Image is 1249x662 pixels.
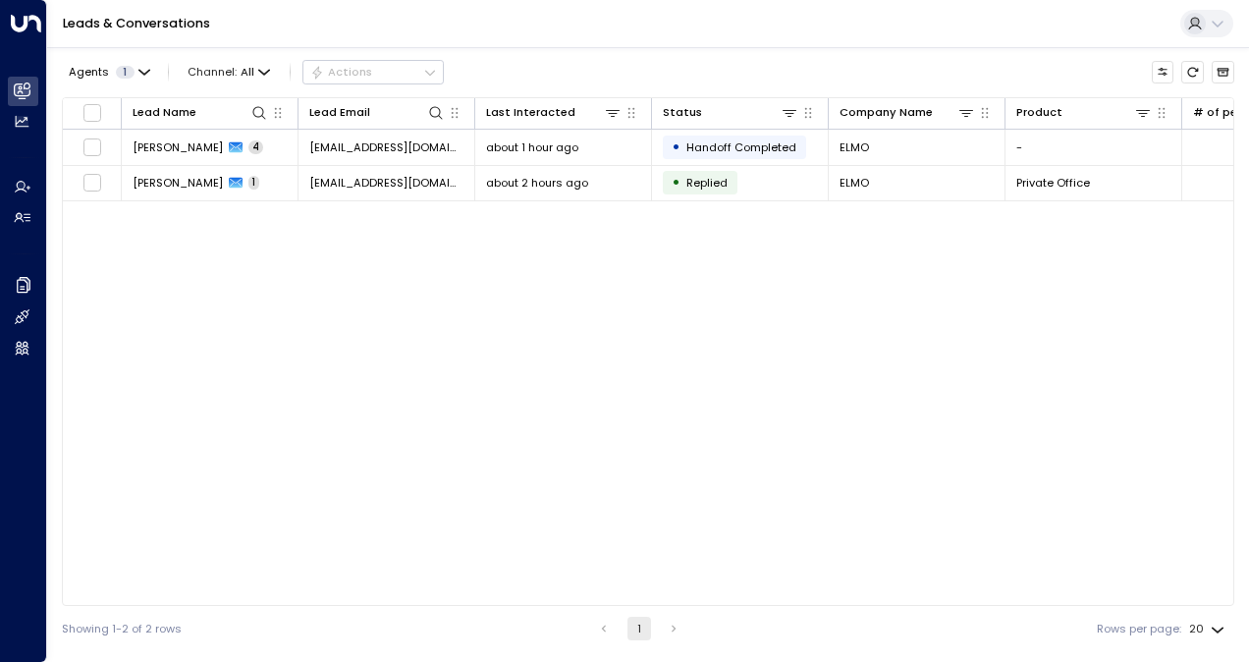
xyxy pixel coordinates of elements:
span: 1 [248,176,259,190]
button: Agents1 [62,61,155,83]
button: Customize [1152,61,1174,83]
span: 1 [116,66,135,79]
div: Showing 1-2 of 2 rows [62,621,182,637]
span: All [241,66,254,79]
span: about 1 hour ago [486,139,578,155]
span: ELMO [840,139,869,155]
span: ELMO [840,175,869,191]
button: Channel:All [182,61,277,83]
span: Channel: [182,61,277,83]
button: page 1 [627,617,651,640]
div: Button group with a nested menu [302,60,444,83]
span: Agents [69,67,109,78]
div: Company Name [840,103,975,122]
div: Product [1016,103,1152,122]
div: Company Name [840,103,933,122]
span: Replied [686,175,728,191]
div: Product [1016,103,1062,122]
div: Lead Name [133,103,268,122]
div: Actions [310,65,372,79]
div: Status [663,103,798,122]
div: Last Interacted [486,103,622,122]
span: about 2 hours ago [486,175,588,191]
span: Handoff Completed [686,139,796,155]
span: 4 [248,140,263,154]
span: Refresh [1181,61,1204,83]
div: Last Interacted [486,103,575,122]
div: Lead Name [133,103,196,122]
span: Private Office [1016,175,1090,191]
span: emma.chandler95@outlook.com [309,139,463,155]
span: emma.chandler95@outlook.com [309,175,463,191]
span: Toggle select row [82,138,102,157]
div: 20 [1189,617,1228,641]
span: Toggle select row [82,173,102,193]
div: Status [663,103,702,122]
div: • [672,169,680,195]
div: • [672,134,680,160]
a: Leads & Conversations [63,15,210,31]
button: Actions [302,60,444,83]
div: Lead Email [309,103,370,122]
span: Toggle select all [82,103,102,123]
nav: pagination navigation [591,617,686,640]
span: Emma Chandler [133,139,223,155]
td: - [1005,130,1182,164]
div: Lead Email [309,103,445,122]
span: Emma Chandler [133,175,223,191]
button: Archived Leads [1212,61,1234,83]
label: Rows per page: [1097,621,1181,637]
